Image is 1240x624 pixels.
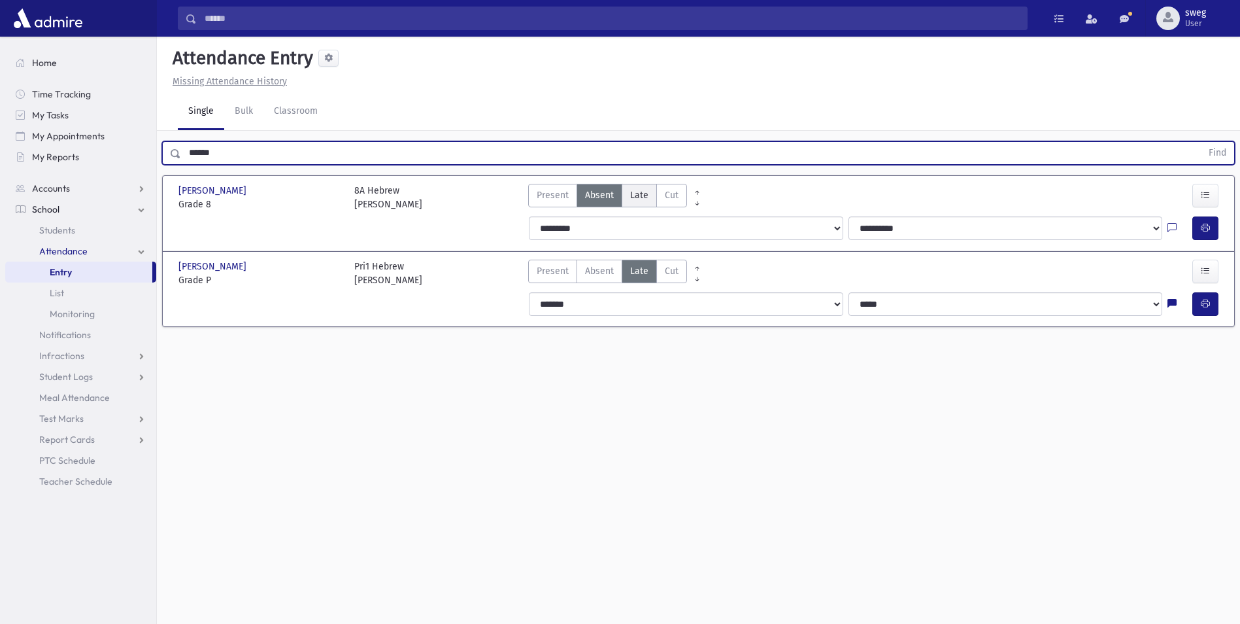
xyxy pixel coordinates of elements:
[32,88,91,100] span: Time Tracking
[178,94,224,130] a: Single
[5,199,156,220] a: School
[39,350,84,362] span: Infractions
[39,455,95,466] span: PTC Schedule
[630,188,648,202] span: Late
[39,392,110,404] span: Meal Attendance
[39,224,75,236] span: Students
[585,264,614,278] span: Absent
[5,105,156,126] a: My Tasks
[354,260,422,287] div: Pri1 Hebrew [PERSON_NAME]
[528,184,687,211] div: AttTypes
[537,264,569,278] span: Present
[39,434,95,445] span: Report Cards
[178,184,249,198] span: [PERSON_NAME]
[32,57,57,69] span: Home
[5,408,156,429] a: Test Marks
[5,345,156,366] a: Infractions
[39,371,93,383] span: Student Logs
[39,245,88,257] span: Attendance
[5,283,156,303] a: List
[5,147,156,167] a: My Reports
[5,262,152,283] a: Entry
[197,7,1027,30] input: Search
[39,413,84,425] span: Test Marks
[39,476,112,487] span: Teacher Schedule
[39,329,91,341] span: Notifications
[5,450,156,471] a: PTC Schedule
[5,220,156,241] a: Students
[167,47,313,69] h5: Attendance Entry
[50,266,72,278] span: Entry
[5,387,156,408] a: Meal Attendance
[5,52,156,73] a: Home
[178,260,249,273] span: [PERSON_NAME]
[585,188,614,202] span: Absent
[528,260,687,287] div: AttTypes
[5,429,156,450] a: Report Cards
[5,324,156,345] a: Notifications
[5,178,156,199] a: Accounts
[5,366,156,387] a: Student Logs
[1185,8,1206,18] span: sweg
[5,84,156,105] a: Time Tracking
[167,76,287,87] a: Missing Attendance History
[630,264,648,278] span: Late
[32,182,70,194] span: Accounts
[32,109,69,121] span: My Tasks
[5,471,156,492] a: Teacher Schedule
[178,198,341,211] span: Grade 8
[1201,142,1234,164] button: Find
[5,126,156,147] a: My Appointments
[5,303,156,324] a: Monitoring
[50,308,95,320] span: Monitoring
[354,184,422,211] div: 8A Hebrew [PERSON_NAME]
[178,273,341,287] span: Grade P
[32,130,105,142] span: My Appointments
[665,264,679,278] span: Cut
[32,151,79,163] span: My Reports
[1185,18,1206,29] span: User
[32,203,59,215] span: School
[224,94,263,130] a: Bulk
[50,287,64,299] span: List
[537,188,569,202] span: Present
[5,241,156,262] a: Attendance
[173,76,287,87] u: Missing Attendance History
[10,5,86,31] img: AdmirePro
[263,94,328,130] a: Classroom
[665,188,679,202] span: Cut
